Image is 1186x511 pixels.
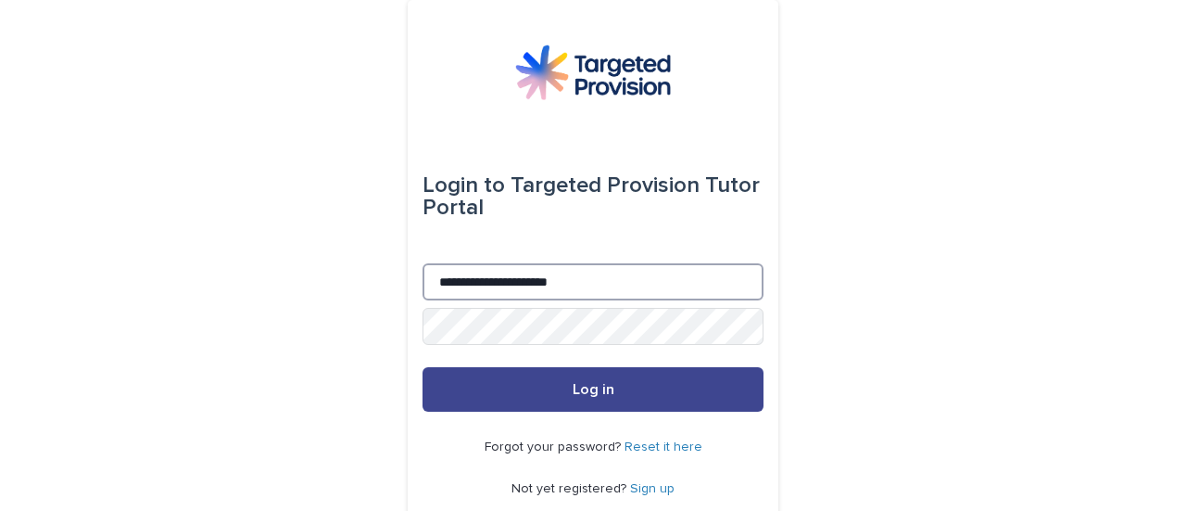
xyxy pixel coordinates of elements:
[630,482,675,495] a: Sign up
[511,482,630,495] span: Not yet registered?
[573,382,614,397] span: Log in
[423,367,763,412] button: Log in
[485,441,625,454] span: Forgot your password?
[423,174,505,197] span: Login to
[423,160,763,234] div: Targeted Provision Tutor Portal
[625,441,702,454] a: Reset it here
[515,45,671,100] img: M5nRWzHhSzIhMunXDL62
